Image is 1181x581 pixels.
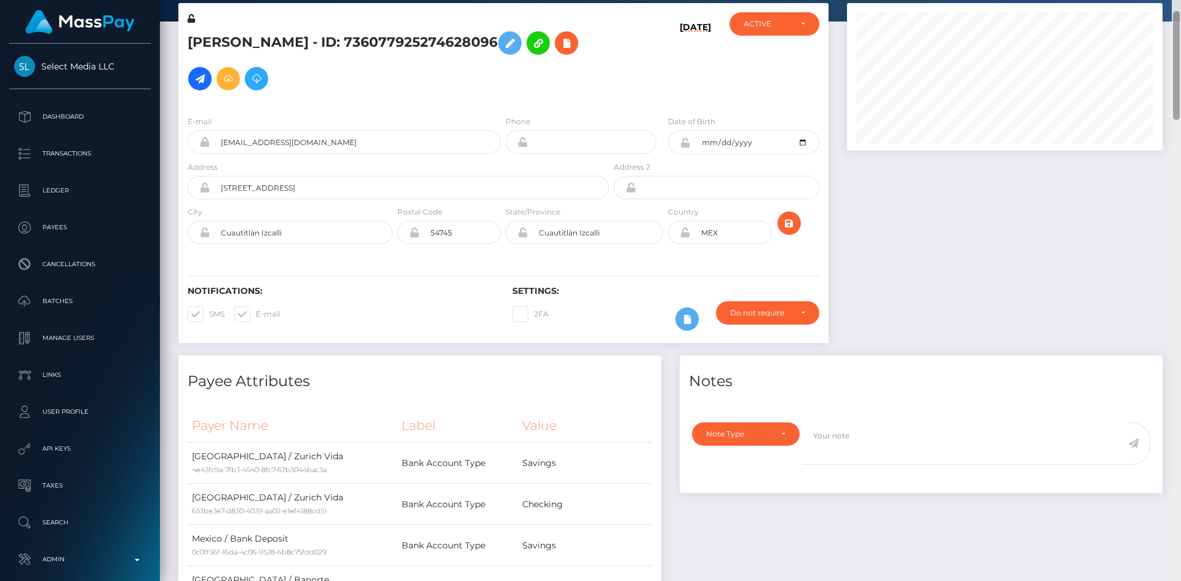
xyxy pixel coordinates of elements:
th: Payer Name [188,409,397,443]
small: 0c0ff36f-16da-4c06-9528-6b8c75fdd029 [192,548,327,556]
td: Checking [518,484,652,525]
small: 653be3e7-d830-4039-aa02-e1ef4188cd51 [192,507,327,515]
td: Bank Account Type [397,443,519,484]
label: Address [188,162,218,173]
a: Manage Users [9,323,151,354]
p: Payees [14,218,146,237]
td: Bank Account Type [397,525,519,566]
img: MassPay Logo [25,10,135,34]
h4: Notes [689,371,1153,392]
label: Country [668,207,699,218]
label: Postal Code [397,207,442,218]
td: [GEOGRAPHIC_DATA] / Zurich Vida [188,443,397,484]
a: Ledger [9,175,151,206]
span: Select Media LLC [9,61,151,72]
div: ACTIVE [744,19,791,29]
p: User Profile [14,403,146,421]
td: Savings [518,525,652,566]
p: Dashboard [14,108,146,126]
td: [GEOGRAPHIC_DATA] / Zurich Vida [188,484,397,525]
div: Do not require [730,308,791,318]
a: Dashboard [9,101,151,132]
label: E-mail [188,116,212,127]
p: Batches [14,292,146,310]
a: Cancellations [9,249,151,280]
a: Taxes [9,470,151,501]
p: Transactions [14,144,146,163]
td: Savings [518,443,652,484]
a: API Keys [9,433,151,464]
label: E-mail [234,306,280,322]
label: Date of Birth [668,116,715,127]
a: Admin [9,544,151,575]
td: Bank Account Type [397,484,519,525]
a: Initiate Payout [188,67,212,90]
a: Payees [9,212,151,243]
label: City [188,207,202,218]
a: User Profile [9,397,151,427]
label: Phone [506,116,530,127]
small: 4e43fc9a-7fb3-4540-8fc7-67b3044bac3a [192,465,327,474]
p: Admin [14,550,146,569]
td: Mexico / Bank Deposit [188,525,397,566]
h6: [DATE] [680,22,711,101]
button: Note Type [692,422,800,446]
p: Ledger [14,181,146,200]
label: State/Province [506,207,560,218]
h5: [PERSON_NAME] - ID: 736077925274628096 [188,25,602,97]
label: 2FA [512,306,549,322]
p: Cancellations [14,255,146,274]
p: Manage Users [14,329,146,347]
p: Taxes [14,476,146,495]
th: Label [397,409,519,443]
a: Links [9,360,151,390]
p: Search [14,513,146,532]
a: Transactions [9,138,151,169]
p: API Keys [14,440,146,458]
h6: Settings: [512,286,819,296]
img: Select Media LLC [14,56,35,77]
label: Address 2 [614,162,650,173]
p: Links [14,366,146,384]
label: SMS [188,306,225,322]
div: Note Type [706,429,771,439]
a: Search [9,507,151,538]
h6: Notifications: [188,286,494,296]
button: Do not require [716,301,819,325]
th: Value [518,409,652,443]
button: ACTIVE [730,12,819,36]
h4: Payee Attributes [188,371,652,392]
a: Batches [9,286,151,317]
